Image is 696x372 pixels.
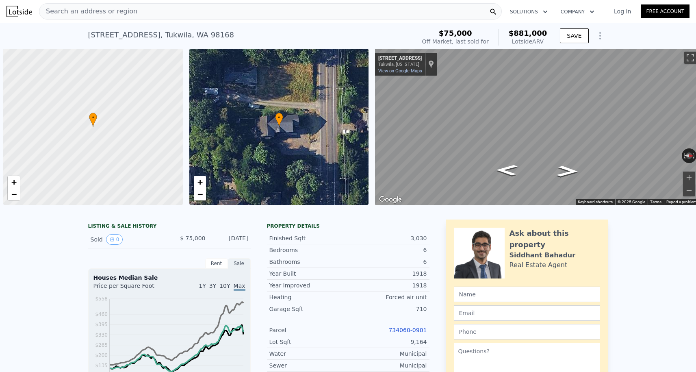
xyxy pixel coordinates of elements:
[95,332,108,338] tspan: $330
[378,62,422,67] div: Tukwila, [US_STATE]
[377,194,404,205] a: Open this area in Google Maps (opens a new window)
[199,283,206,289] span: 1Y
[509,29,547,37] span: $881,000
[348,361,427,370] div: Municipal
[8,176,20,188] a: Zoom in
[197,189,202,199] span: −
[388,327,427,333] a: 734060-0901
[548,163,587,179] path: Go North, 40th Ave S
[88,29,234,41] div: [STREET_ADDRESS] , Tukwila , WA 98168
[39,7,137,16] span: Search an address or region
[618,200,645,204] span: © 2025 Google
[348,270,427,278] div: 1918
[95,296,108,302] tspan: $558
[180,235,205,241] span: $ 75,000
[510,228,600,250] div: Ask about this property
[269,305,348,313] div: Garage Sqft
[554,4,601,19] button: Company
[197,177,202,187] span: +
[348,258,427,266] div: 6
[89,114,97,121] span: •
[487,162,527,178] path: Go South, 40th Ave S
[509,37,547,46] div: Lotside ARV
[228,258,251,269] div: Sale
[275,114,283,121] span: •
[348,293,427,301] div: Forced air unit
[91,234,163,245] div: Sold
[269,258,348,266] div: Bathrooms
[503,4,554,19] button: Solutions
[377,194,404,205] img: Google
[275,113,283,127] div: •
[348,281,427,289] div: 1918
[209,283,216,289] span: 3Y
[194,176,206,188] a: Zoom in
[269,234,348,242] div: Finished Sqft
[269,338,348,346] div: Lot Sqft
[348,305,427,313] div: 710
[682,148,686,163] button: Rotate counterclockwise
[11,189,17,199] span: −
[93,282,169,295] div: Price per Square Foot
[510,260,568,270] div: Real Estate Agent
[348,234,427,242] div: 3,030
[269,270,348,278] div: Year Built
[683,184,695,196] button: Zoom out
[95,352,108,358] tspan: $200
[269,326,348,334] div: Parcel
[89,113,97,127] div: •
[348,350,427,358] div: Municipal
[378,68,422,74] a: View on Google Maps
[194,188,206,200] a: Zoom out
[269,281,348,289] div: Year Improved
[212,234,248,245] div: [DATE]
[439,29,472,37] span: $75,000
[95,322,108,327] tspan: $395
[88,223,251,231] div: LISTING & SALE HISTORY
[11,177,17,187] span: +
[604,7,641,15] a: Log In
[269,350,348,358] div: Water
[267,223,429,229] div: Property details
[7,6,32,17] img: Lotside
[348,338,427,346] div: 9,164
[269,361,348,370] div: Sewer
[8,188,20,200] a: Zoom out
[378,55,422,62] div: [STREET_ADDRESS]
[650,200,661,204] a: Terms (opens in new tab)
[560,28,588,43] button: SAVE
[578,199,613,205] button: Keyboard shortcuts
[95,342,108,348] tspan: $265
[93,274,245,282] div: Houses Median Sale
[219,283,230,289] span: 10Y
[205,258,228,269] div: Rent
[269,293,348,301] div: Heating
[234,283,245,291] span: Max
[269,246,348,254] div: Bedrooms
[454,287,600,302] input: Name
[641,4,689,18] a: Free Account
[428,60,434,69] a: Show location on map
[95,363,108,368] tspan: $135
[454,305,600,321] input: Email
[510,250,576,260] div: Siddhant Bahadur
[454,324,600,339] input: Phone
[95,311,108,317] tspan: $460
[592,28,608,44] button: Show Options
[106,234,123,245] button: View historical data
[683,172,695,184] button: Zoom in
[348,246,427,254] div: 6
[422,37,489,46] div: Off Market, last sold for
